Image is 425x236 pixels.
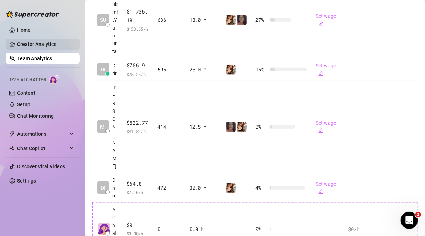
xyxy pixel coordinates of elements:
[237,15,247,25] img: Leylamour
[190,123,217,131] div: 12.5 h
[126,71,149,78] span: $ 25.25 /h
[126,189,149,196] span: $ 2.16 /h
[348,225,381,233] div: $0 /h
[318,71,323,76] span: edit
[17,128,68,140] span: Automations
[17,39,74,50] a: Creator Analytics
[255,66,267,73] span: 16 %
[157,123,181,131] div: 414
[255,16,267,24] span: 27 %
[17,56,52,61] a: Team Analytics
[318,128,323,133] span: edit
[126,128,149,135] span: $ 41.82 /h
[190,225,217,233] div: 0.0 h
[255,225,267,233] span: 0 %
[316,120,336,134] a: Set wageedit
[344,58,385,81] td: —
[157,66,181,73] div: 595
[190,184,217,192] div: 30.0 h
[226,183,236,193] img: Vaniibabee
[415,212,421,217] span: 1
[401,212,418,229] iframe: Intercom live chat
[17,113,54,119] a: Chat Monitoring
[157,184,181,192] div: 472
[126,7,149,24] span: $1,736.19
[255,123,267,131] span: 8 %
[112,176,118,200] span: Dino
[98,223,110,235] img: izzy-ai-chatter-avatar-DDCN_rTZ.svg
[226,15,236,25] img: Vaniibabee
[100,16,106,24] span: SU
[126,221,149,230] span: $0
[344,81,385,173] td: —
[190,16,217,24] div: 13.0 h
[17,164,65,169] a: Discover Viral Videos
[318,21,323,26] span: edit
[316,63,336,76] a: Set wageedit
[17,178,36,184] a: Settings
[157,16,181,24] div: 636
[226,65,236,75] img: Vaniibabee
[316,13,336,27] a: Set wageedit
[9,131,15,137] span: thunderbolt
[318,189,323,194] span: edit
[10,77,46,83] span: Izzy AI Chatter
[190,66,217,73] div: 28.0 h
[112,62,118,77] span: Dirir
[6,11,59,18] img: logo-BBDzfeDw.svg
[226,122,236,132] img: Leylamour
[237,122,247,132] img: Vaniibabee
[126,180,149,188] span: $64.8
[344,173,385,203] td: —
[49,74,60,84] img: AI Chatter
[100,123,106,131] span: MI
[17,143,68,154] span: Chat Copilot
[316,181,336,195] a: Set wageedit
[17,27,31,33] a: Home
[126,25,149,32] span: $ 133.55 /h
[17,90,35,96] a: Content
[255,184,267,192] span: 4 %
[112,84,118,170] span: [PERSON_NAME]
[126,61,149,70] span: $706.9
[9,146,14,151] img: Chat Copilot
[101,184,105,192] span: DI
[157,225,181,233] div: 0
[126,119,149,127] span: $522.77
[101,66,105,73] span: DI
[17,102,30,107] a: Setup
